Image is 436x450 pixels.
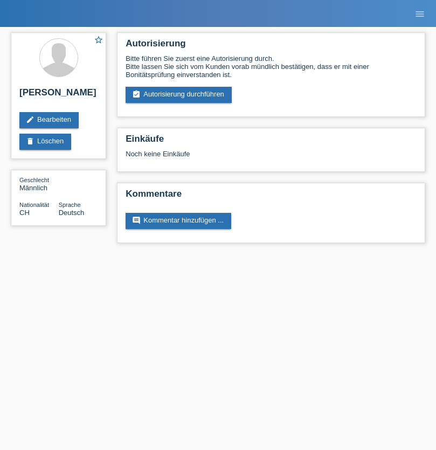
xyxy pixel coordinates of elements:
[59,202,81,208] span: Sprache
[59,209,85,217] span: Deutsch
[126,189,417,205] h2: Kommentare
[19,112,79,128] a: editBearbeiten
[409,10,431,17] a: menu
[19,202,49,208] span: Nationalität
[94,35,103,46] a: star_border
[19,177,49,183] span: Geschlecht
[126,213,231,229] a: commentKommentar hinzufügen ...
[132,216,141,225] i: comment
[126,134,417,150] h2: Einkäufe
[26,115,34,124] i: edit
[126,87,232,103] a: assignment_turned_inAutorisierung durchführen
[126,38,417,54] h2: Autorisierung
[19,134,71,150] a: deleteLöschen
[126,54,417,79] div: Bitte führen Sie zuerst eine Autorisierung durch. Bitte lassen Sie sich vom Kunden vorab mündlich...
[132,90,141,99] i: assignment_turned_in
[19,87,98,103] h2: [PERSON_NAME]
[26,137,34,146] i: delete
[414,9,425,19] i: menu
[94,35,103,45] i: star_border
[19,176,59,192] div: Männlich
[126,150,417,166] div: Noch keine Einkäufe
[19,209,30,217] span: Schweiz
